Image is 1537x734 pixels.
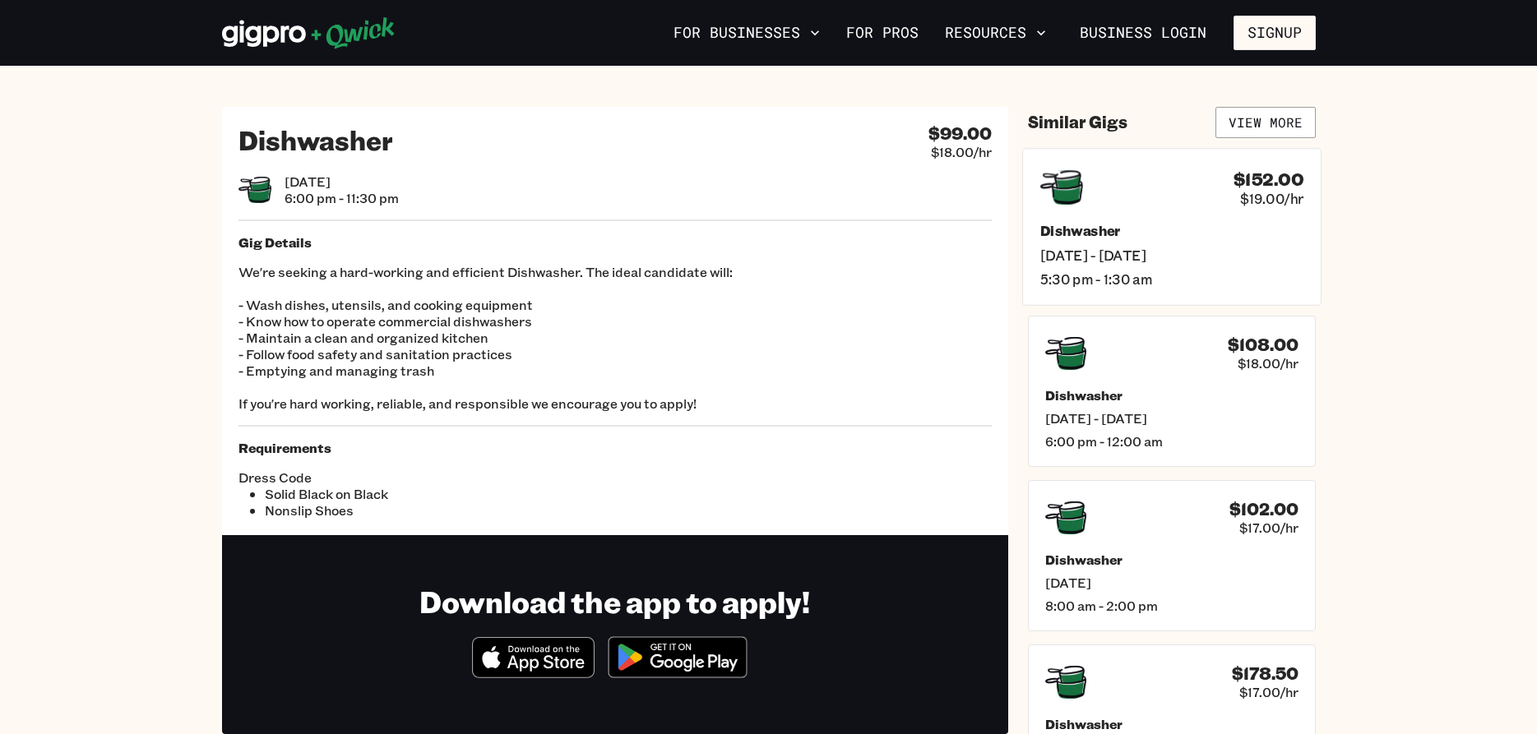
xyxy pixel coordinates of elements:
span: [DATE] - [DATE] [1039,246,1303,263]
a: For Pros [840,19,925,47]
span: $18.00/hr [931,144,992,160]
a: $102.00$17.00/hrDishwasher[DATE]8:00 am - 2:00 pm [1028,480,1316,631]
h5: Dishwasher [1039,222,1303,239]
span: 5:30 pm - 1:30 am [1039,270,1303,288]
h4: $99.00 [928,123,992,144]
h4: Similar Gigs [1028,112,1127,132]
button: For Businesses [667,19,826,47]
button: Resources [938,19,1053,47]
span: 8:00 am - 2:00 pm [1045,598,1299,614]
span: $17.00/hr [1239,684,1299,700]
img: Get it on Google Play [598,626,757,688]
a: Business Login [1066,16,1220,50]
h2: Dishwasher [238,123,393,156]
a: Download on the App Store [472,664,595,681]
h4: $102.00 [1229,499,1299,519]
h4: $152.00 [1233,168,1303,189]
span: $19.00/hr [1240,189,1303,206]
h5: Dishwasher [1045,552,1299,568]
span: [DATE] [285,173,399,190]
h5: Dishwasher [1045,716,1299,732]
span: [DATE] - [DATE] [1045,410,1299,427]
h5: Requirements [238,440,992,456]
h5: Dishwasher [1045,387,1299,404]
a: $108.00$18.00/hrDishwasher[DATE] - [DATE]6:00 pm - 12:00 am [1028,316,1316,467]
span: Dress Code [238,469,615,486]
button: Signup [1234,16,1316,50]
h4: $108.00 [1228,335,1299,355]
span: 6:00 pm - 11:30 pm [285,190,399,206]
span: $18.00/hr [1238,355,1299,372]
p: We're seeking a hard-working and efficient Dishwasher. The ideal candidate will: - Wash dishes, u... [238,264,992,412]
h4: $178.50 [1232,663,1299,684]
a: $152.00$19.00/hrDishwasher[DATE] - [DATE]5:30 pm - 1:30 am [1022,148,1322,305]
li: Solid Black on Black [265,486,615,502]
h5: Gig Details [238,234,992,251]
span: [DATE] [1045,575,1299,591]
a: View More [1215,107,1316,138]
h1: Download the app to apply! [419,583,810,620]
li: Nonslip Shoes [265,502,615,519]
span: $17.00/hr [1239,519,1299,536]
span: 6:00 pm - 12:00 am [1045,433,1299,450]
